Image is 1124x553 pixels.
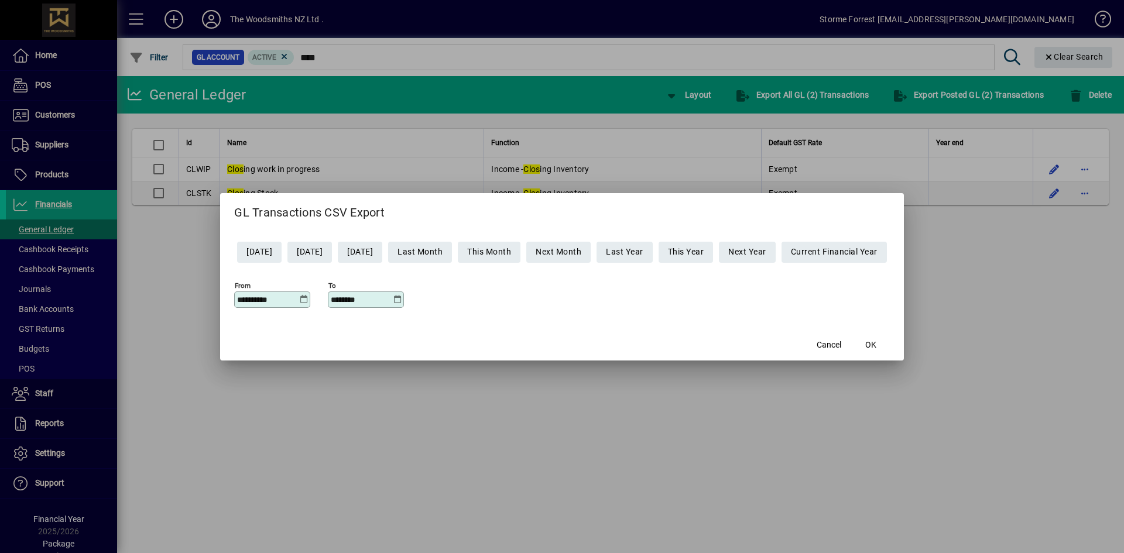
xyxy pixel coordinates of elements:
[347,242,373,262] span: [DATE]
[328,281,336,289] mat-label: To
[338,242,382,263] button: [DATE]
[728,242,766,262] span: Next Year
[246,242,272,262] span: [DATE]
[852,335,890,356] button: OK
[817,339,841,351] span: Cancel
[526,242,591,263] button: Next Month
[458,242,520,263] button: This Month
[668,242,704,262] span: This Year
[220,193,904,227] h2: GL Transactions CSV Export
[791,242,878,262] span: Current Financial Year
[597,242,653,263] button: Last Year
[865,339,876,351] span: OK
[606,242,643,262] span: Last Year
[810,335,848,356] button: Cancel
[235,281,251,289] mat-label: From
[659,242,714,263] button: This Year
[536,242,581,262] span: Next Month
[397,242,443,262] span: Last Month
[467,242,511,262] span: This Month
[237,242,282,263] button: [DATE]
[782,242,887,263] button: Current Financial Year
[388,242,452,263] button: Last Month
[297,242,323,262] span: [DATE]
[719,242,776,263] button: Next Year
[287,242,332,263] button: [DATE]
